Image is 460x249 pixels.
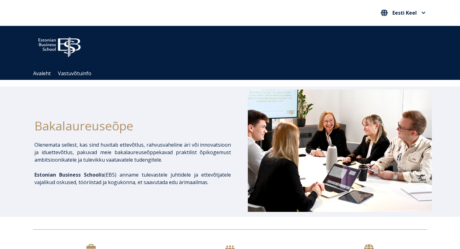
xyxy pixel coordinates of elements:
[58,70,91,77] a: Vastuvõtuinfo
[392,10,417,15] span: Eesti Keel
[33,32,86,59] img: ebs_logo2016_white
[33,70,51,77] a: Avaleht
[34,171,231,186] p: EBS) anname tulevastele juhtidele ja ettevõtjatele vajalikud oskused, tööriistad ja kogukonna, et...
[379,8,427,18] button: Eesti Keel
[34,171,106,178] span: (
[30,67,437,80] div: Navigation Menu
[34,141,231,164] p: Olenemata sellest, kas sind huvitab ettevõtlus, rahvusvaheline äri või innovatsioon ja iduettevõt...
[248,90,432,212] img: Bakalaureusetudengid
[34,171,104,178] span: Estonian Business Schoolis
[379,8,427,18] nav: Vali oma keel
[34,116,231,135] h1: Bakalaureuseõpe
